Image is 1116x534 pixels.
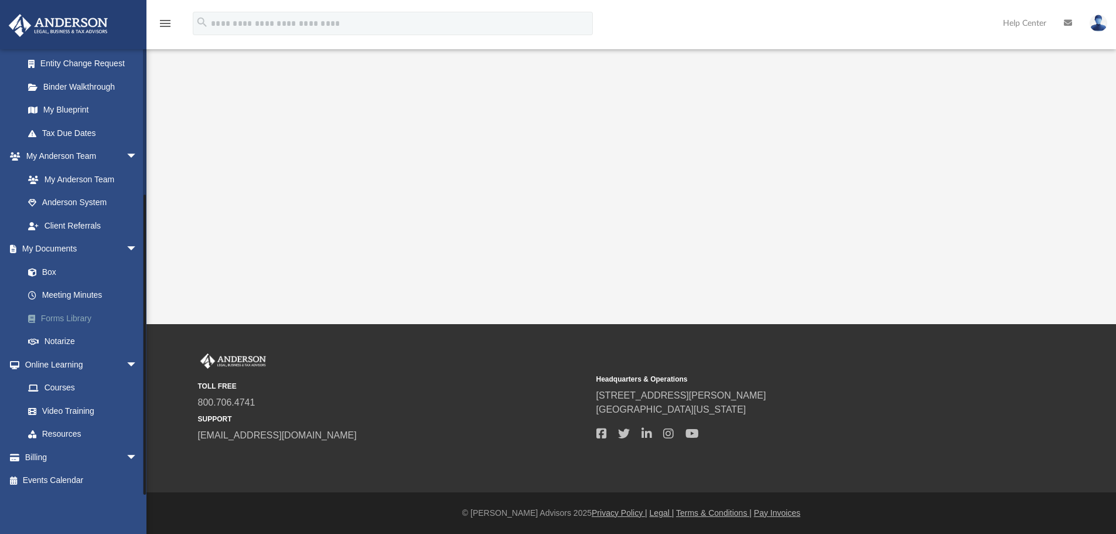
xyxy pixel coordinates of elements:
[650,508,674,518] a: Legal |
[596,390,766,400] a: [STREET_ADDRESS][PERSON_NAME]
[16,399,144,423] a: Video Training
[1090,15,1107,32] img: User Pic
[198,353,268,369] img: Anderson Advisors Platinum Portal
[8,469,155,492] a: Events Calendar
[158,16,172,30] i: menu
[16,376,149,400] a: Courses
[16,191,149,215] a: Anderson System
[592,508,647,518] a: Privacy Policy |
[8,353,149,376] a: Online Learningarrow_drop_down
[126,445,149,470] span: arrow_drop_down
[16,284,155,307] a: Meeting Minutes
[754,508,800,518] a: Pay Invoices
[8,445,155,469] a: Billingarrow_drop_down
[126,237,149,261] span: arrow_drop_down
[16,98,149,122] a: My Blueprint
[16,260,149,284] a: Box
[16,330,155,353] a: Notarize
[198,397,255,407] a: 800.706.4741
[8,237,155,261] a: My Documentsarrow_drop_down
[16,307,155,330] a: Forms Library
[16,214,149,237] a: Client Referrals
[676,508,752,518] a: Terms & Conditions |
[146,507,1116,519] div: © [PERSON_NAME] Advisors 2025
[5,14,111,37] img: Anderson Advisors Platinum Portal
[16,121,155,145] a: Tax Due Dates
[16,423,149,446] a: Resources
[158,22,172,30] a: menu
[126,353,149,377] span: arrow_drop_down
[16,52,155,76] a: Entity Change Request
[16,75,155,98] a: Binder Walkthrough
[596,374,987,385] small: Headquarters & Operations
[198,414,588,424] small: SUPPORT
[196,16,209,29] i: search
[8,145,149,168] a: My Anderson Teamarrow_drop_down
[126,145,149,169] span: arrow_drop_down
[198,381,588,392] small: TOLL FREE
[596,404,746,414] a: [GEOGRAPHIC_DATA][US_STATE]
[198,430,357,440] a: [EMAIL_ADDRESS][DOMAIN_NAME]
[16,168,144,191] a: My Anderson Team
